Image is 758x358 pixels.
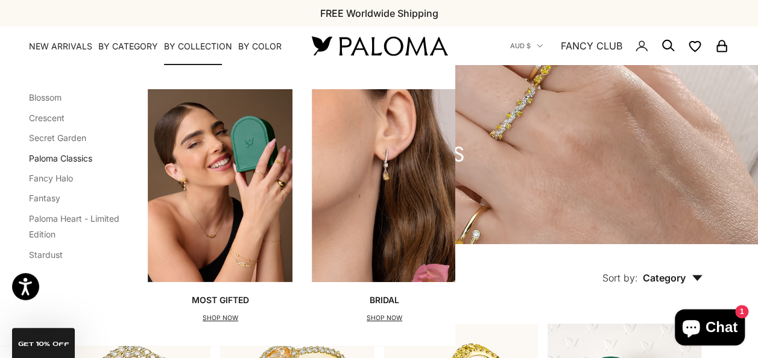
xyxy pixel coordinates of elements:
[643,272,703,284] span: Category
[602,272,638,284] span: Sort by:
[320,5,438,21] p: FREE Worldwide Shipping
[510,40,543,51] button: AUD $
[29,40,92,52] a: NEW ARRIVALS
[29,213,119,239] a: Paloma Heart - Limited Edition
[29,193,60,203] a: Fantasy
[148,89,292,324] a: Most GiftedSHOP NOW
[367,294,402,306] p: Bridal
[29,92,62,102] a: Blossom
[29,113,65,123] a: Crescent
[98,40,158,52] summary: By Category
[510,40,531,51] span: AUD $
[29,40,283,52] nav: Primary navigation
[192,312,249,324] p: SHOP NOW
[18,341,69,347] span: GET 10% Off
[671,309,748,348] inbox-online-store-chat: Shopify online store chat
[561,38,622,54] a: FANCY CLUB
[29,153,92,163] a: Paloma Classics
[29,250,63,260] a: Stardust
[29,133,86,143] a: Secret Garden
[164,40,232,52] summary: By Collection
[367,312,402,324] p: SHOP NOW
[575,244,730,295] button: Sort by: Category
[12,328,75,358] div: GET 10% Off
[238,40,282,52] summary: By Color
[29,173,73,183] a: Fancy Halo
[312,89,456,324] a: BridalSHOP NOW
[192,294,249,306] p: Most Gifted
[510,27,729,65] nav: Secondary navigation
